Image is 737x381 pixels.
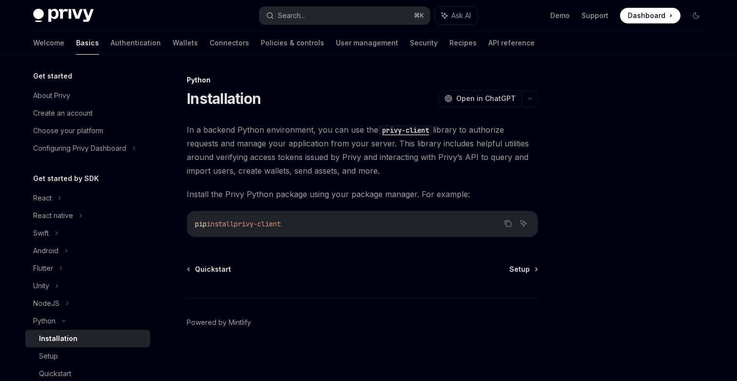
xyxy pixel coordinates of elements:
[33,227,49,239] div: Swift
[582,11,608,20] a: Support
[456,94,516,103] span: Open in ChatGPT
[33,31,64,55] a: Welcome
[25,347,150,365] a: Setup
[207,220,234,228] span: install
[488,31,535,55] a: API reference
[410,31,438,55] a: Security
[414,12,424,20] span: ⌘ K
[33,9,94,22] img: dark logo
[435,7,478,24] button: Ask AI
[187,75,538,85] div: Python
[187,187,538,201] span: Install the Privy Python package using your package manager. For example:
[25,104,150,122] a: Create an account
[517,217,530,230] button: Ask AI
[33,192,52,204] div: React
[688,8,704,23] button: Toggle dark mode
[336,31,398,55] a: User management
[33,262,53,274] div: Flutter
[261,31,324,55] a: Policies & controls
[39,333,78,344] div: Installation
[187,90,261,107] h1: Installation
[33,70,72,82] h5: Get started
[111,31,161,55] a: Authentication
[259,7,430,24] button: Search...⌘K
[25,330,150,347] a: Installation
[33,210,73,221] div: React native
[33,315,56,327] div: Python
[509,264,537,274] a: Setup
[502,217,514,230] button: Copy the contents from the code block
[33,142,126,154] div: Configuring Privy Dashboard
[378,125,433,135] a: privy-client
[33,245,58,257] div: Android
[39,350,58,362] div: Setup
[39,368,71,380] div: Quickstart
[509,264,530,274] span: Setup
[550,11,570,20] a: Demo
[33,280,49,292] div: Unity
[620,8,680,23] a: Dashboard
[278,10,305,21] div: Search...
[628,11,665,20] span: Dashboard
[187,318,251,327] a: Powered by Mintlify
[438,90,522,107] button: Open in ChatGPT
[33,298,59,309] div: NodeJS
[25,122,150,140] a: Choose your platform
[188,264,231,274] a: Quickstart
[25,87,150,104] a: About Privy
[173,31,198,55] a: Wallets
[33,90,70,101] div: About Privy
[210,31,249,55] a: Connectors
[451,11,471,20] span: Ask AI
[187,123,538,178] span: In a backend Python environment, you can use the library to authorize requests and manage your ap...
[33,125,103,137] div: Choose your platform
[195,220,207,228] span: pip
[33,173,99,184] h5: Get started by SDK
[378,125,433,136] code: privy-client
[234,220,281,228] span: privy-client
[195,264,231,274] span: Quickstart
[33,107,93,119] div: Create an account
[76,31,99,55] a: Basics
[449,31,477,55] a: Recipes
